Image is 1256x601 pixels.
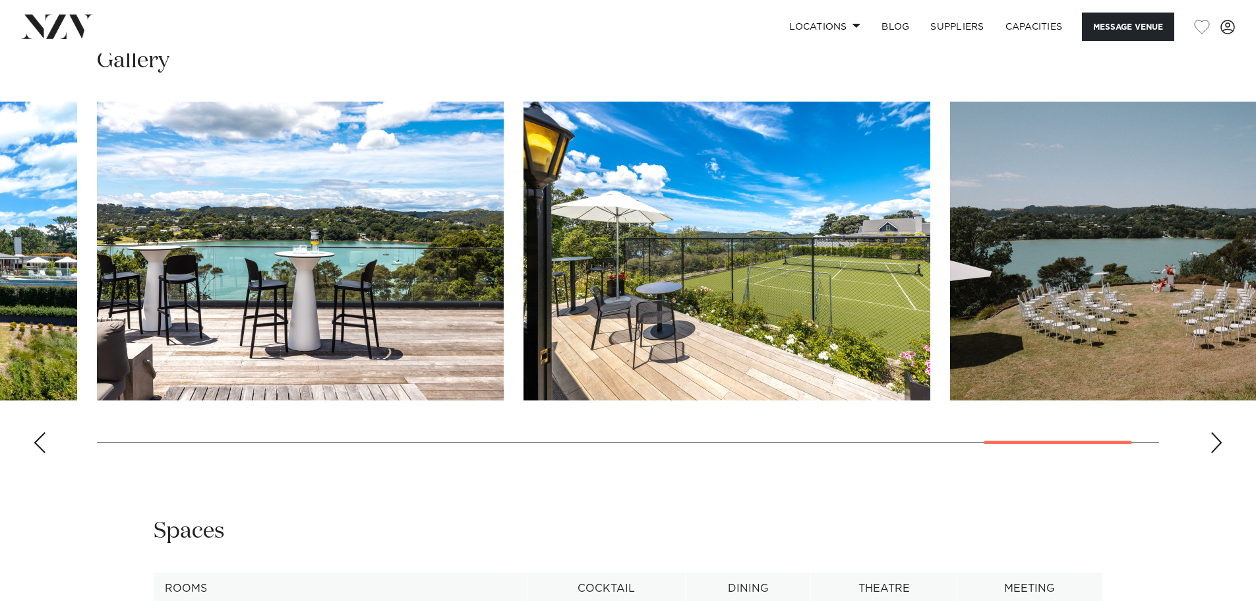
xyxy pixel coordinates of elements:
img: nzv-logo.png [21,15,93,38]
a: BLOG [871,13,920,41]
a: Locations [779,13,871,41]
h2: Spaces [154,517,225,546]
h2: Gallery [97,46,169,76]
a: Capacities [995,13,1073,41]
button: Message Venue [1082,13,1174,41]
swiper-slide: 16 / 18 [97,102,504,400]
a: SUPPLIERS [920,13,994,41]
swiper-slide: 17 / 18 [523,102,930,400]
